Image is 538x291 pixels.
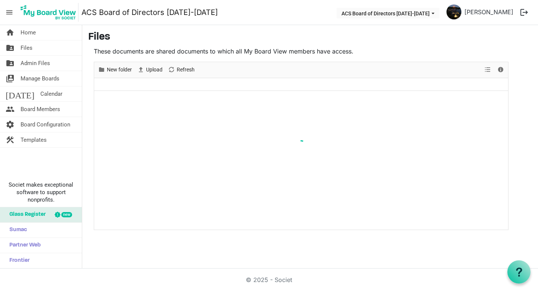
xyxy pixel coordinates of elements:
span: folder_shared [6,56,15,71]
span: Board Members [21,102,60,117]
a: ACS Board of Directors [DATE]-[DATE] [81,5,218,20]
span: Sumac [6,223,27,238]
span: Manage Boards [21,71,59,86]
span: Templates [21,132,47,147]
a: My Board View Logo [18,3,81,22]
span: Calendar [40,86,62,101]
span: Admin Files [21,56,50,71]
span: Board Configuration [21,117,70,132]
button: logout [516,4,532,20]
span: menu [2,5,16,19]
button: ACS Board of Directors 2024-2025 dropdownbutton [337,8,439,18]
p: These documents are shared documents to which all My Board View members have access. [94,47,508,56]
span: construction [6,132,15,147]
h3: Files [88,31,532,44]
span: Glass Register [6,207,46,222]
span: Societ makes exceptional software to support nonprofits. [3,181,78,203]
span: switch_account [6,71,15,86]
span: folder_shared [6,40,15,55]
span: Files [21,40,33,55]
div: new [61,212,72,217]
span: [DATE] [6,86,34,101]
span: Partner Web [6,238,41,253]
span: Frontier [6,253,30,268]
a: © 2025 - Societ [246,276,292,284]
span: people [6,102,15,117]
span: home [6,25,15,40]
span: Home [21,25,36,40]
img: My Board View Logo [18,3,78,22]
span: settings [6,117,15,132]
img: m-dTpnBF_tlO4K6xenF10sU1D5ipUpE1k0fBkphRAVex5LDKgy7TzKuCFNd5_jJu_ufj7j4MyDkpIPdVQq1Kvw_thumb.png [446,4,461,19]
a: [PERSON_NAME] [461,4,516,19]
